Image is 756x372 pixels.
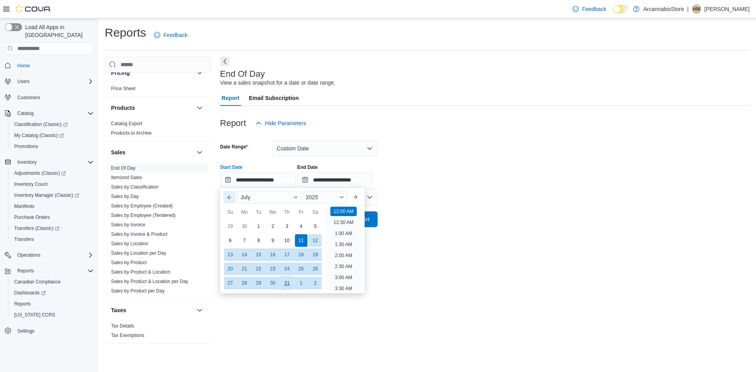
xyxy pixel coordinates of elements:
a: Transfers (Classic) [11,224,63,233]
a: Adjustments (Classic) [8,168,97,179]
a: Adjustments (Classic) [11,168,69,178]
div: Button. Open the year selector. 2025 is currently selected. [303,191,348,204]
span: Customers [14,93,94,102]
div: day-2 [267,220,279,233]
p: [PERSON_NAME] [704,4,750,14]
span: Promotions [11,142,94,151]
a: Dashboards [8,287,97,298]
span: Dashboards [11,288,94,298]
a: Sales by Invoice [111,222,145,228]
a: Sales by Product [111,260,147,265]
div: day-31 [280,276,294,290]
div: day-22 [252,263,265,275]
a: Sales by Classification [111,184,158,190]
span: Price Sheet [111,85,135,92]
span: Promotions [14,143,38,150]
div: day-11 [295,234,308,247]
span: Home [17,63,30,69]
a: Sales by Employee (Tendered) [111,213,176,218]
a: Products to Archive [111,130,152,136]
span: Inventory [14,157,94,167]
div: day-30 [238,220,251,233]
span: Settings [17,328,34,334]
label: Date Range [220,144,248,150]
span: Canadian Compliance [11,277,94,287]
span: Sales by Product [111,259,147,266]
button: [US_STATE] CCRS [8,309,97,320]
div: day-2 [309,277,322,289]
a: End Of Day [111,165,135,171]
button: Open list of options [367,194,373,200]
div: day-20 [224,263,237,275]
span: Adjustments (Classic) [14,170,66,176]
button: Reports [2,265,97,276]
span: Catalog [17,110,33,117]
div: Fr [295,206,308,218]
button: Customers [2,92,97,103]
span: Load All Apps in [GEOGRAPHIC_DATA] [22,23,94,39]
a: Sales by Product per Day [111,288,165,294]
span: Tax Exemptions [111,332,145,339]
span: Reports [11,299,94,309]
span: Manifests [11,202,94,211]
span: Sales by Invoice & Product [111,231,167,237]
a: Sales by Employee (Created) [111,203,173,209]
span: Reports [14,266,94,276]
nav: Complex example [5,56,94,357]
h3: Pricing [111,69,130,77]
div: day-26 [309,263,322,275]
span: Reports [14,301,31,307]
button: Next [220,57,230,66]
span: My Catalog (Classic) [14,132,64,139]
button: Inventory Count [8,179,97,190]
button: Users [14,77,33,86]
button: Custom Date [272,141,378,156]
label: End Date [297,164,318,170]
span: Sales by Employee (Tendered) [111,212,176,218]
button: Pricing [195,68,204,78]
span: Transfers [14,236,34,242]
ul: Time [326,207,361,290]
button: Pricing [111,69,193,77]
div: We [267,206,279,218]
div: Products [105,119,211,141]
a: Sales by Day [111,194,139,199]
button: Users [2,76,97,87]
span: HM [693,4,700,14]
div: Th [281,206,293,218]
input: Dark Mode [613,5,629,13]
li: 12:00 AM [330,207,357,216]
a: Feedback [151,27,191,43]
div: Mo [238,206,251,218]
h3: End Of Day [220,69,265,79]
span: Reports [17,268,34,274]
div: day-3 [281,220,293,233]
a: Purchase Orders [11,213,53,222]
span: Transfers (Classic) [11,224,94,233]
div: day-9 [267,234,279,247]
span: Inventory Manager (Classic) [14,192,79,198]
div: day-4 [295,220,308,233]
div: day-18 [295,248,308,261]
a: Customers [14,93,43,102]
a: Sales by Location [111,241,148,246]
span: Sales by Product & Location per Day [111,278,188,285]
a: Classification (Classic) [8,119,97,130]
span: Catalog Export [111,120,142,127]
a: Dashboards [11,288,49,298]
span: Purchase Orders [11,213,94,222]
a: Settings [14,326,37,336]
div: day-13 [224,248,237,261]
button: Taxes [111,306,193,314]
div: day-6 [224,234,237,247]
input: Press the down key to enter a popover containing a calendar. Press the escape key to close the po... [220,172,296,188]
button: Catalog [14,109,37,118]
a: My Catalog (Classic) [11,131,67,140]
div: Button. Open the month selector. July is currently selected. [237,191,301,204]
span: Inventory Count [14,181,48,187]
a: Tax Exemptions [111,333,145,338]
li: 2:30 AM [332,262,355,271]
div: View a sales snapshot for a date or date range. [220,79,335,87]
